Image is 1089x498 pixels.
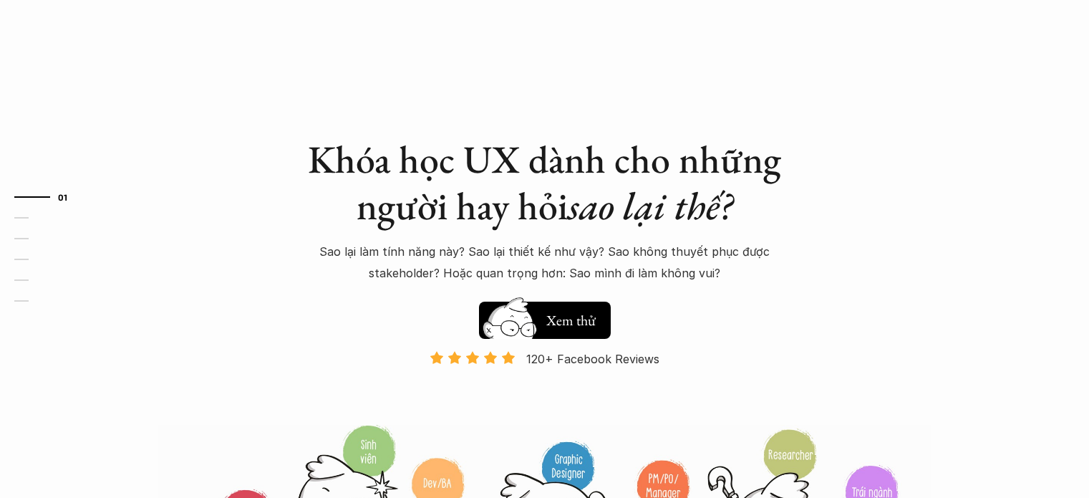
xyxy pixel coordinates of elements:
p: Sao lại làm tính năng này? Sao lại thiết kế như vậy? Sao không thuyết phục được stakeholder? Hoặc... [294,241,795,284]
strong: 01 [58,192,68,202]
a: 01 [14,188,82,206]
h5: Xem thử [546,310,599,330]
em: sao lại thế? [568,181,732,231]
p: 120+ Facebook Reviews [526,348,659,370]
a: Xem thử [479,295,611,339]
h1: Khóa học UX dành cho những người hay hỏi [294,136,795,229]
a: 120+ Facebook Reviews [417,350,672,423]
